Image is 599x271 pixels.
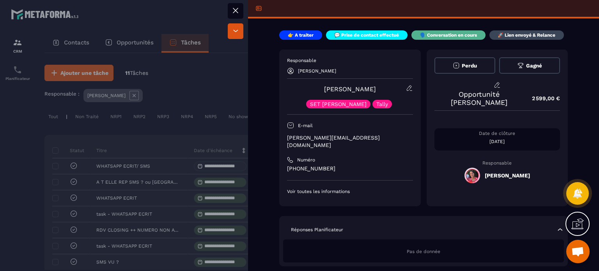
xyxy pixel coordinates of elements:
[434,130,560,136] p: Date de clôture
[297,157,315,163] p: Numéro
[526,63,542,69] span: Gagné
[434,90,525,106] p: Opportunité [PERSON_NAME]
[287,57,413,64] p: Responsable
[485,172,530,179] h5: [PERSON_NAME]
[334,32,399,38] p: 💬 Prise de contact effectué
[498,32,555,38] p: 🚀 Lien envoyé & Relance
[287,165,413,172] p: [PHONE_NUMBER]
[420,32,477,38] p: 🗣️ Conversation en cours
[287,188,413,195] p: Voir toutes les informations
[499,57,560,74] button: Gagné
[291,227,343,233] p: Réponses Planificateur
[566,240,590,263] div: Ouvrir le chat
[298,122,313,129] p: E-mail
[287,134,413,149] p: [PERSON_NAME][EMAIL_ADDRESS][DOMAIN_NAME]
[524,91,560,106] p: 2 599,00 €
[462,63,477,69] span: Perdu
[298,68,336,74] p: [PERSON_NAME]
[407,249,440,254] span: Pas de donnée
[324,85,376,93] a: [PERSON_NAME]
[310,101,367,107] p: SET [PERSON_NAME]
[376,101,388,107] p: Tally
[434,138,560,145] p: [DATE]
[434,57,495,74] button: Perdu
[288,32,314,38] p: 👉 A traiter
[434,160,560,166] p: Responsable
